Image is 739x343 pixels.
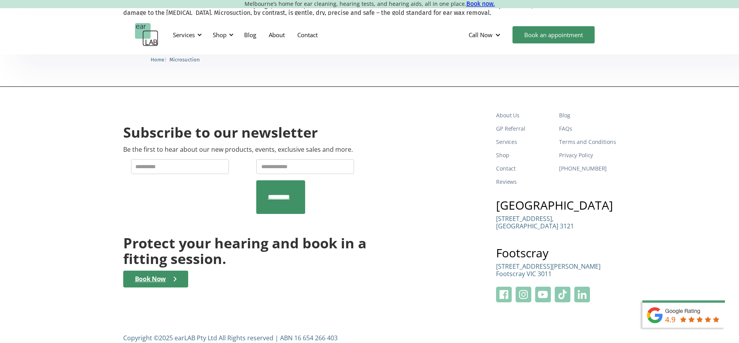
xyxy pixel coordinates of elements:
div: Call Now [469,31,493,39]
div: Shop [213,31,227,39]
a: About Us [496,109,553,122]
a: Blog [559,109,616,122]
a: Terms and Conditions [559,135,616,149]
div: Services [168,23,204,47]
a: GP Referral [496,122,553,135]
div: Copyright ©2025 earLAB Pty Ltd All Rights reserved | ABN 16 654 266 403 [123,334,338,342]
a: Privacy Policy [559,149,616,162]
a: Reviews [496,175,553,189]
div: Book Now [135,275,166,283]
a: Services [496,135,553,149]
span: Microsuction [169,57,200,63]
div: Services [173,31,195,39]
img: Facebook Logo [496,287,512,302]
a: Contact [291,23,324,46]
a: Microsuction [169,56,200,63]
p: [STREET_ADDRESS][PERSON_NAME] Footscray VIC 3011 [496,263,601,278]
p: [STREET_ADDRESS], [GEOGRAPHIC_DATA] 3121 [496,215,574,230]
img: Instagram Logo [516,287,531,302]
p: Be the first to hear about our new products, events, exclusive sales and more. [123,146,353,153]
img: Linkeidn Logo [574,287,590,302]
h3: [GEOGRAPHIC_DATA] [496,199,616,211]
a: [PHONE_NUMBER] [559,162,616,175]
h2: Protect your hearing and book in a fitting session. [123,235,367,266]
form: Newsletter Form [123,159,367,214]
a: Home [151,56,164,63]
iframe: reCAPTCHA [131,180,250,211]
a: home [135,23,158,47]
a: Contact [496,162,553,175]
a: Blog [238,23,263,46]
span: Home [151,57,164,63]
a: Book Now [123,271,188,287]
a: FAQs [559,122,616,135]
li: 〉 [151,56,169,64]
p: Most GPs will treat a blocked ear with an ear syringe, which is a pressurised device that flushes... [123,2,616,16]
div: Call Now [462,23,509,47]
div: Shop [208,23,236,47]
h2: Subscribe to our newsletter [123,124,318,142]
a: [STREET_ADDRESS],[GEOGRAPHIC_DATA] 3121 [496,215,574,236]
a: Shop [496,149,553,162]
nav: What makes Microsuction a preferred choice compared to other methods?What makes Microsuction a pr... [123,2,616,24]
a: Book an appointment [512,26,595,43]
h3: Footscray [496,247,616,259]
a: About [263,23,291,46]
a: [STREET_ADDRESS][PERSON_NAME]Footscray VIC 3011 [496,263,601,284]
